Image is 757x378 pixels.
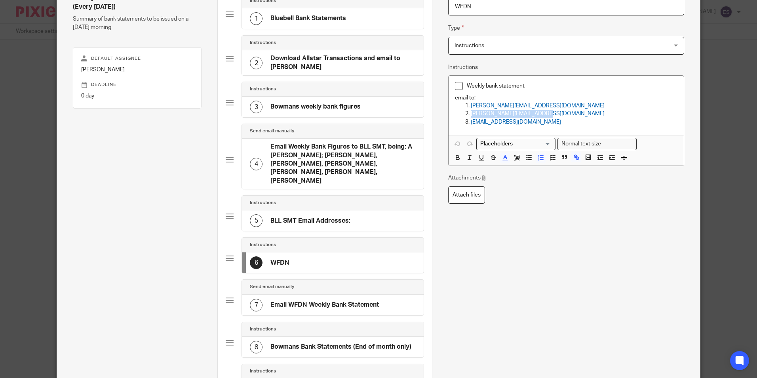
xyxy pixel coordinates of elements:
[250,40,276,46] h4: Instructions
[455,43,484,48] span: Instructions
[448,186,485,204] label: Attach files
[81,82,193,88] p: Deadline
[476,138,555,150] div: Search for option
[81,55,193,62] p: Default assignee
[81,66,193,74] p: [PERSON_NAME]
[270,217,350,225] h4: BLL SMT Email Addresses:
[250,200,276,206] h4: Instructions
[471,119,561,125] a: [EMAIL_ADDRESS][DOMAIN_NAME]
[250,326,276,332] h4: Instructions
[603,140,632,148] input: Search for option
[448,23,464,32] label: Type
[73,15,202,31] p: Summary of bank statements to be issued on a [DATE] morning
[250,12,262,25] div: 1
[471,103,605,109] a: [PERSON_NAME][EMAIL_ADDRESS][DOMAIN_NAME]
[477,140,551,148] input: Search for option
[270,143,416,185] h4: Email Weekly Bank Figures to BLL SMT, being: A [PERSON_NAME]; [PERSON_NAME], [PERSON_NAME], [PERS...
[448,63,478,71] label: Instructions
[250,299,262,311] div: 7
[250,341,262,353] div: 8
[250,128,294,134] h4: Send email manually
[270,259,289,267] h4: WFDN
[448,174,487,182] p: Attachments
[250,158,262,170] div: 4
[471,111,605,116] span: [PERSON_NAME][EMAIL_ADDRESS][DOMAIN_NAME]
[250,214,262,227] div: 5
[557,138,637,150] div: Text styles
[476,138,555,150] div: Placeholders
[270,14,346,23] h4: Bluebell Bank Statements
[250,86,276,92] h4: Instructions
[270,343,411,351] h4: Bowmans Bank Statements (End of month only)
[250,256,262,269] div: 6
[559,140,603,148] span: Normal text size
[250,368,276,374] h4: Instructions
[250,101,262,113] div: 3
[467,82,677,90] p: Weekly bank statement
[270,301,379,309] h4: Email WFDN Weekly Bank Statement
[270,103,361,111] h4: Bowmans weekly bank figures
[270,54,416,71] h4: Download Allstar Transactions and email to [PERSON_NAME]
[250,284,294,290] h4: Send email manually
[455,94,677,102] p: email to:
[250,57,262,69] div: 2
[250,242,276,248] h4: Instructions
[557,138,637,150] div: Search for option
[81,92,193,100] p: 0 day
